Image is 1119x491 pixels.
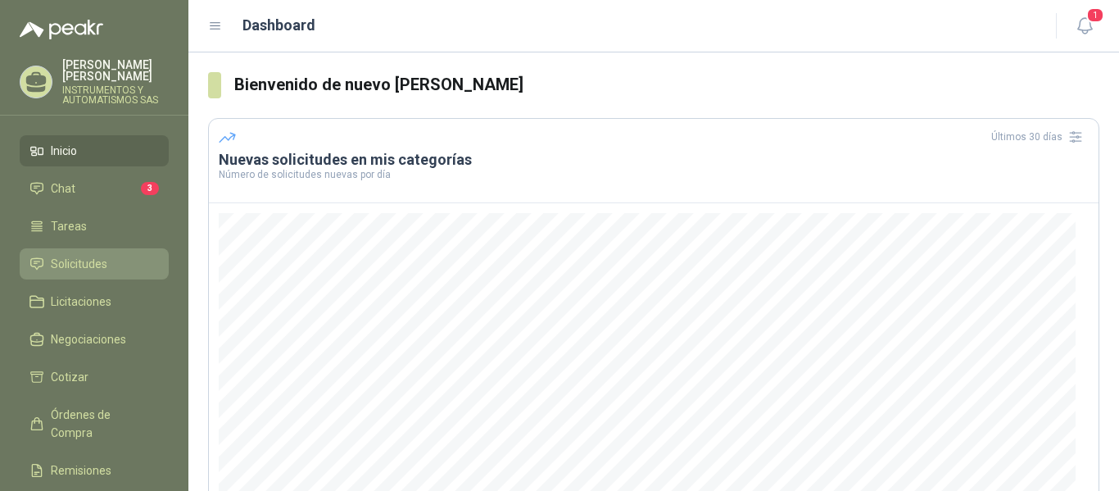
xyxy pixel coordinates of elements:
[51,180,75,198] span: Chat
[20,20,103,39] img: Logo peakr
[20,248,169,280] a: Solicitudes
[234,72,1099,98] h3: Bienvenido de nuevo [PERSON_NAME]
[51,255,107,273] span: Solicitudes
[1086,7,1104,23] span: 1
[141,182,159,195] span: 3
[20,455,169,486] a: Remisiones
[51,368,88,386] span: Cotizar
[51,461,111,480] span: Remisiones
[51,293,111,311] span: Licitaciones
[991,124,1089,150] div: Últimos 30 días
[20,399,169,448] a: Órdenes de Compra
[1070,11,1099,41] button: 1
[20,211,169,242] a: Tareas
[51,217,87,235] span: Tareas
[62,85,169,105] p: INSTRUMENTOS Y AUTOMATISMOS SAS
[20,324,169,355] a: Negociaciones
[51,406,153,442] span: Órdenes de Compra
[20,173,169,204] a: Chat3
[219,170,1089,180] p: Número de solicitudes nuevas por día
[20,361,169,393] a: Cotizar
[51,330,126,348] span: Negociaciones
[20,135,169,166] a: Inicio
[20,286,169,317] a: Licitaciones
[242,14,315,37] h1: Dashboard
[62,59,169,82] p: [PERSON_NAME] [PERSON_NAME]
[51,142,77,160] span: Inicio
[219,150,1089,170] h3: Nuevas solicitudes en mis categorías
